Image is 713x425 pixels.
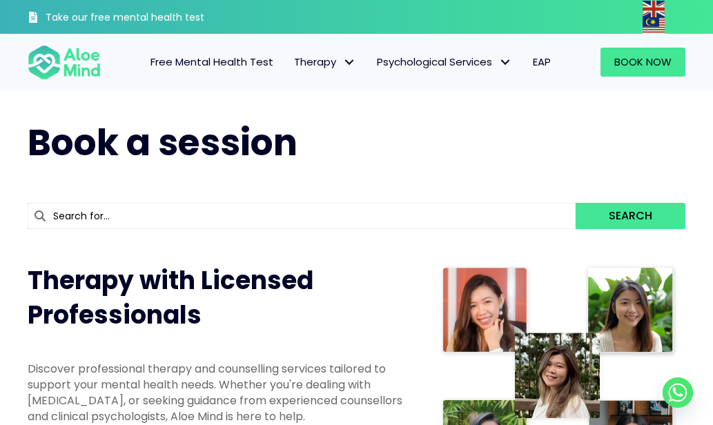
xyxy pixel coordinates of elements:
[643,1,665,17] img: en
[533,55,551,69] span: EAP
[377,55,512,69] span: Psychological Services
[614,55,672,69] span: Book Now
[367,48,522,77] a: Psychological ServicesPsychological Services: submenu
[284,48,367,77] a: TherapyTherapy: submenu
[28,3,230,34] a: Take our free mental health test
[663,377,693,408] a: Whatsapp
[576,203,685,229] button: Search
[28,117,297,168] span: Book a session
[600,48,685,77] a: Book Now
[28,203,576,229] input: Search for...
[46,11,230,25] h3: Take our free mental health test
[522,48,561,77] a: EAP
[115,48,561,77] nav: Menu
[643,17,665,34] img: ms
[643,17,666,33] a: Malay
[28,263,313,333] span: Therapy with Licensed Professionals
[28,44,101,81] img: Aloe mind Logo
[294,55,356,69] span: Therapy
[340,52,360,72] span: Therapy: submenu
[496,52,516,72] span: Psychological Services: submenu
[150,55,273,69] span: Free Mental Health Test
[140,48,284,77] a: Free Mental Health Test
[28,361,411,425] p: Discover professional therapy and counselling services tailored to support your mental health nee...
